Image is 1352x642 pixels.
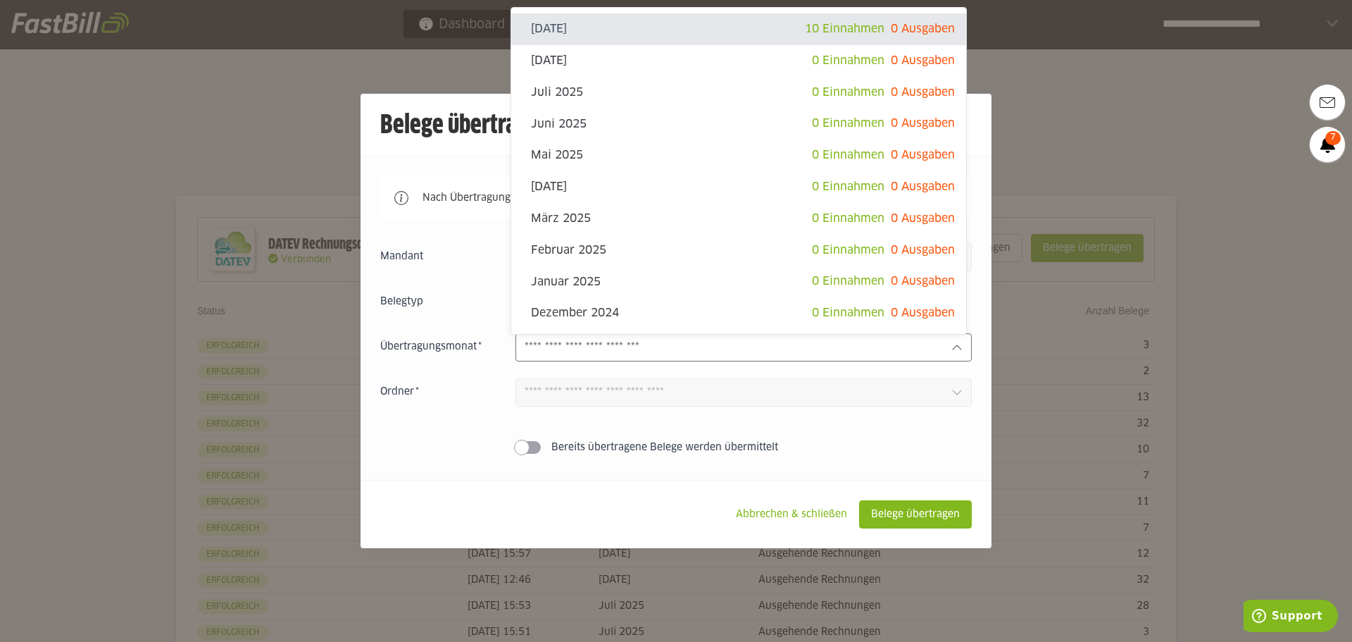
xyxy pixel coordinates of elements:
sl-button: Belege übertragen [859,500,972,529]
span: 0 Ausgaben [891,181,955,192]
sl-option: Juli 2025 [511,77,966,109]
span: 0 Ausgaben [891,213,955,224]
span: 0 Ausgaben [891,307,955,319]
span: 7 [1325,131,1341,145]
span: 0 Ausgaben [891,245,955,256]
span: 0 Einnahmen [812,87,884,98]
span: 0 Ausgaben [891,118,955,129]
span: 10 Einnahmen [805,23,884,35]
span: 0 Einnahmen [812,307,884,319]
span: 0 Einnahmen [812,149,884,161]
span: 0 Ausgaben [891,23,955,35]
span: 0 Ausgaben [891,87,955,98]
sl-option: Dezember 2024 [511,297,966,329]
sl-button: Abbrechen & schließen [724,500,859,529]
sl-option: März 2025 [511,203,966,235]
a: 7 [1310,127,1345,162]
sl-option: Mai 2025 [511,140,966,171]
sl-option: [DATE] [511,329,966,361]
span: 0 Einnahmen [812,181,884,192]
span: 0 Ausgaben [891,149,955,161]
span: 0 Einnahmen [812,55,884,66]
span: 0 Einnahmen [812,213,884,224]
span: 0 Ausgaben [891,55,955,66]
sl-option: [DATE] [511,45,966,77]
sl-option: [DATE] [511,13,966,45]
sl-option: Februar 2025 [511,235,966,266]
sl-switch: Bereits übertragene Belege werden übermittelt [380,440,972,455]
span: 0 Ausgaben [891,276,955,287]
sl-option: [DATE] [511,171,966,203]
span: 0 Einnahmen [812,276,884,287]
span: 0 Einnahmen [812,118,884,129]
iframe: Öffnet ein Widget, in dem Sie weitere Informationen finden [1244,600,1338,635]
span: 0 Einnahmen [812,245,884,256]
sl-option: Juni 2025 [511,108,966,140]
sl-option: Januar 2025 [511,266,966,297]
